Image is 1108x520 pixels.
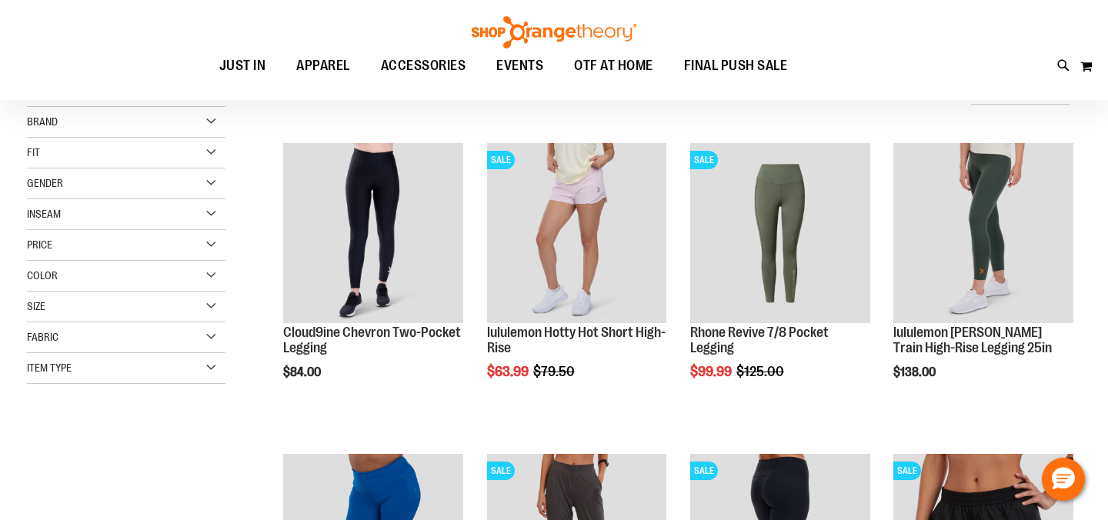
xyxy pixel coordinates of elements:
span: Item Type [27,362,72,374]
div: product [682,135,878,418]
div: product [479,135,675,418]
a: APPAREL [281,48,365,83]
span: JUST IN [219,48,266,83]
span: $84.00 [283,365,323,379]
span: $99.99 [690,364,734,379]
span: $79.50 [533,364,577,379]
span: SALE [487,462,515,480]
span: SALE [690,462,718,480]
img: lululemon Hotty Hot Short High-Rise [487,143,667,323]
span: $63.99 [487,364,531,379]
img: Rhone Revive 7/8 Pocket Legging [690,143,870,323]
a: ACCESSORIES [365,48,482,84]
a: lululemon Hotty Hot Short High-RiseSALE [487,143,667,325]
a: lululemon [PERSON_NAME] Train High-Rise Legging 25in [893,325,1052,355]
span: APPAREL [296,48,350,83]
span: OTF AT HOME [574,48,653,83]
a: lululemon Hotty Hot Short High-Rise [487,325,666,355]
span: Fabric [27,331,58,343]
span: Fit [27,146,40,158]
span: Price [27,238,52,251]
img: Shop Orangetheory [469,16,639,48]
img: Main view of 2024 October lululemon Wunder Train High-Rise [893,143,1073,323]
a: Rhone Revive 7/8 Pocket Legging [690,325,829,355]
a: Cloud9ine Chevron Two-Pocket Legging [283,143,463,325]
span: EVENTS [496,48,543,83]
div: product [275,135,471,418]
a: Cloud9ine Chevron Two-Pocket Legging [283,325,461,355]
a: JUST IN [204,48,282,84]
span: Color [27,269,58,282]
span: ACCESSORIES [381,48,466,83]
div: product [886,135,1081,418]
a: FINAL PUSH SALE [669,48,803,84]
img: Cloud9ine Chevron Two-Pocket Legging [283,143,463,323]
button: Hello, have a question? Let’s chat. [1042,458,1085,501]
span: SALE [690,151,718,169]
span: $138.00 [893,365,938,379]
span: Brand [27,115,58,128]
span: Gender [27,177,63,189]
span: FINAL PUSH SALE [684,48,788,83]
span: SALE [893,462,921,480]
a: Rhone Revive 7/8 Pocket LeggingSALE [690,143,870,325]
span: $125.00 [736,364,786,379]
span: Size [27,300,45,312]
a: OTF AT HOME [559,48,669,84]
span: Inseam [27,208,61,220]
span: SALE [487,151,515,169]
a: EVENTS [481,48,559,84]
a: Main view of 2024 October lululemon Wunder Train High-Rise [893,143,1073,325]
